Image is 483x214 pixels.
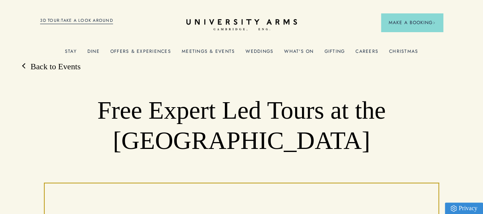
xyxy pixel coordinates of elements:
img: Privacy [451,205,457,212]
a: Weddings [246,49,273,59]
a: 3D TOUR:TAKE A LOOK AROUND [40,17,113,24]
h1: Free Expert Led Tours at the [GEOGRAPHIC_DATA] [81,95,402,155]
a: What's On [284,49,313,59]
a: Privacy [445,203,483,214]
a: Home [186,19,297,31]
a: Dine [87,49,100,59]
a: Offers & Experiences [110,49,171,59]
a: Christmas [389,49,418,59]
a: Back to Events [23,61,81,72]
button: Make a BookingArrow icon [381,13,443,32]
a: Careers [355,49,378,59]
a: Stay [65,49,77,59]
a: Gifting [324,49,345,59]
img: Arrow icon [433,21,435,24]
a: Meetings & Events [182,49,235,59]
span: Make a Booking [389,19,435,26]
